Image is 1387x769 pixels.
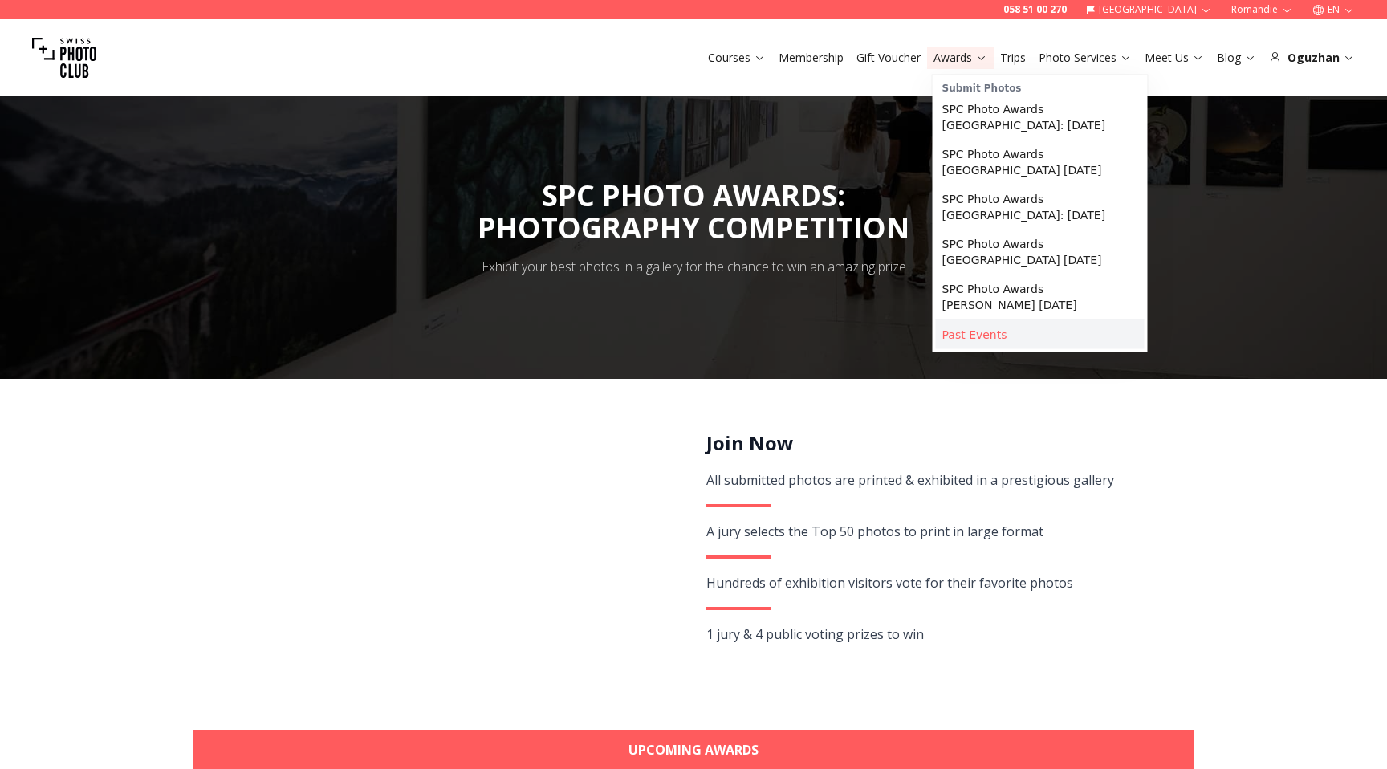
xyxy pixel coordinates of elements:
[779,50,844,66] a: Membership
[706,572,1176,594] div: Hundreds of exhibition visitors vote for their favorite photos
[936,230,1145,275] a: SPC Photo Awards [GEOGRAPHIC_DATA] [DATE]
[936,185,1145,230] a: SPC Photo Awards [GEOGRAPHIC_DATA]: [DATE]
[1000,50,1026,66] a: Trips
[850,47,927,69] button: Gift Voucher
[1039,50,1132,66] a: Photo Services
[933,50,987,66] a: Awards
[706,430,1176,456] h2: Join Now
[927,47,994,69] button: Awards
[482,257,906,276] div: Exhibit your best photos in a gallery for the chance to win an amazing prize
[1210,47,1263,69] button: Blog
[856,50,921,66] a: Gift Voucher
[936,275,1145,319] a: SPC Photo Awards [PERSON_NAME] [DATE]
[478,176,909,244] span: SPC PHOTO AWARDS:
[994,47,1032,69] button: Trips
[1003,3,1067,16] a: 058 51 00 270
[1145,50,1204,66] a: Meet Us
[936,320,1145,349] a: Past Events
[1269,50,1355,66] div: Oguzhan
[708,50,766,66] a: Courses
[1138,47,1210,69] button: Meet Us
[706,520,1176,543] div: A jury selects the Top 50 photos to print in large format
[702,47,772,69] button: Courses
[936,140,1145,185] a: SPC Photo Awards [GEOGRAPHIC_DATA] [DATE]
[193,730,1194,769] a: Upcoming Awards
[706,469,1176,491] div: All submitted photos are printed & exhibited in a prestigious gallery
[936,95,1145,140] a: SPC Photo Awards [GEOGRAPHIC_DATA]: [DATE]
[1032,47,1138,69] button: Photo Services
[936,79,1145,95] div: Submit Photos
[1217,50,1256,66] a: Blog
[32,26,96,90] img: Swiss photo club
[478,212,909,244] div: PHOTOGRAPHY COMPETITION
[772,47,850,69] button: Membership
[706,623,1176,645] div: 1 jury & 4 public voting prizes to win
